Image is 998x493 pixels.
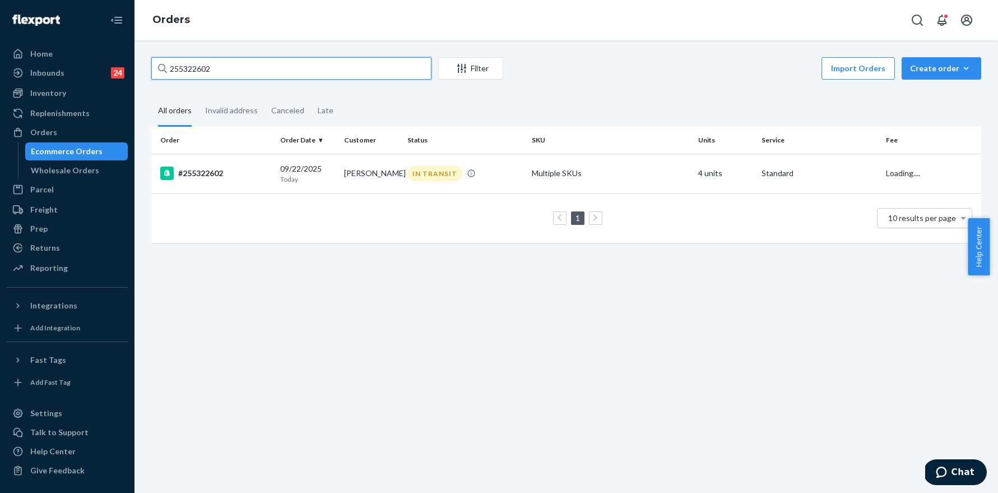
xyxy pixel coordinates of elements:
button: Filter [438,57,503,80]
a: Returns [7,239,128,257]
button: Integrations [7,297,128,315]
div: Help Center [30,446,76,457]
p: Standard [762,168,877,179]
div: Wholesale Orders [31,165,99,176]
p: Today [280,174,335,184]
button: Give Feedback [7,462,128,480]
button: Close Navigation [105,9,128,31]
td: Loading.... [881,154,981,193]
a: Replenishments [7,104,128,122]
a: Ecommerce Orders [25,142,128,160]
button: Help Center [968,218,990,275]
button: Create order [902,57,981,80]
div: Fast Tags [30,354,66,366]
div: #255322602 [160,167,271,180]
td: [PERSON_NAME] [340,154,403,193]
a: Inbounds24 [7,64,128,82]
div: Home [30,48,53,59]
div: Replenishments [30,108,90,119]
a: Freight [7,201,128,219]
a: Settings [7,404,128,422]
img: Flexport logo [12,15,60,26]
div: Inventory [30,87,66,99]
div: Customer [344,135,399,145]
button: Open notifications [931,9,953,31]
div: Ecommerce Orders [31,146,103,157]
span: 10 results per page [888,213,956,223]
th: SKU [527,127,693,154]
div: Prep [30,223,48,234]
td: Multiple SKUs [527,154,693,193]
th: Units [694,127,758,154]
div: Returns [30,242,60,254]
a: Parcel [7,181,128,199]
div: Talk to Support [30,427,89,438]
div: Freight [30,204,58,215]
div: Reporting [30,262,68,274]
div: Late [318,96,333,125]
a: Wholesale Orders [25,162,128,179]
div: 09/22/2025 [280,163,335,184]
button: Open account menu [955,9,978,31]
a: Page 1 is your current page [573,213,582,223]
a: Orders [152,13,190,26]
button: Open Search Box [906,9,929,31]
button: Fast Tags [7,351,128,369]
div: Orders [30,127,57,138]
iframe: Opens a widget where you can chat to one of our agents [925,459,987,487]
div: Parcel [30,184,54,195]
button: Import Orders [821,57,895,80]
button: Talk to Support [7,423,128,441]
a: Reporting [7,259,128,277]
input: Search orders [151,57,431,80]
th: Order Date [276,127,340,154]
div: Filter [439,63,503,74]
a: Help Center [7,443,128,460]
div: Create order [910,63,973,74]
a: Add Fast Tag [7,374,128,391]
ol: breadcrumbs [143,4,199,36]
div: Canceled [271,96,304,125]
th: Status [403,127,527,154]
a: Add Integration [7,319,128,337]
td: 4 units [694,154,758,193]
div: Settings [30,408,62,419]
a: Home [7,45,128,63]
div: Add Integration [30,323,80,333]
div: 24 [111,67,124,79]
div: IN TRANSIT [407,166,462,181]
th: Service [757,127,881,154]
th: Order [151,127,276,154]
th: Fee [881,127,981,154]
a: Orders [7,123,128,141]
a: Inventory [7,84,128,102]
div: Inbounds [30,67,64,79]
a: Prep [7,220,128,238]
div: All orders [158,96,192,127]
div: Integrations [30,300,77,311]
div: Add Fast Tag [30,377,71,387]
div: Invalid address [205,96,258,125]
div: Give Feedback [30,465,85,476]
